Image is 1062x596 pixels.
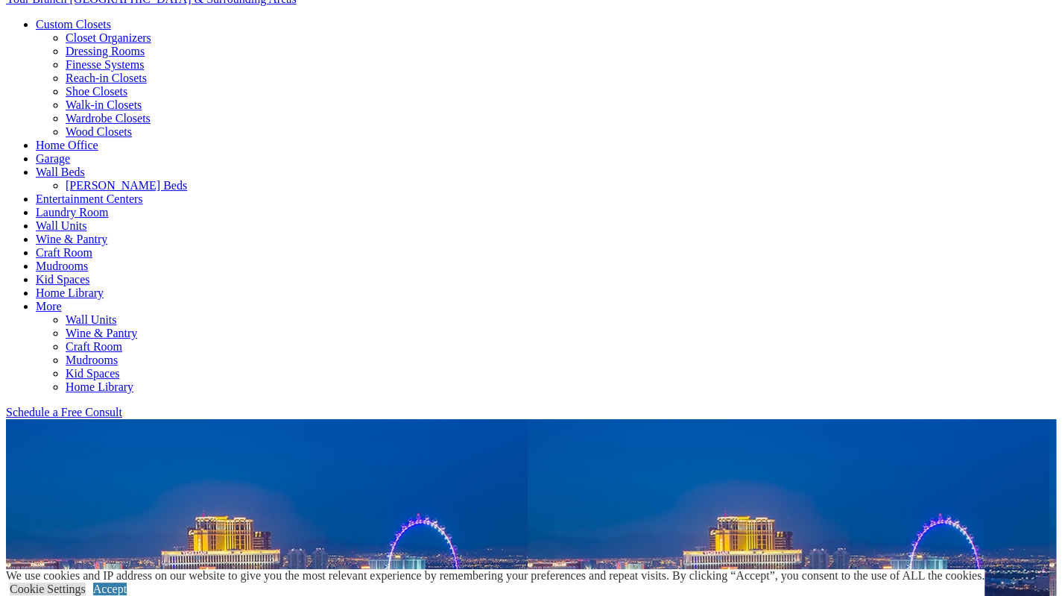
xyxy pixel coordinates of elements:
a: Kid Spaces [36,273,89,286]
a: Entertainment Centers [36,192,143,205]
a: Home Office [36,139,98,151]
a: Dressing Rooms [66,45,145,57]
a: Kid Spaces [66,367,119,380]
a: Wall Units [66,313,116,326]
a: Craft Room [66,340,122,353]
a: Craft Room [36,246,92,259]
a: More menu text will display only on big screen [36,300,62,313]
a: Laundry Room [36,206,108,219]
div: We use cookies and IP address on our website to give you the most relevant experience by remember... [6,569,984,583]
a: Wardrobe Closets [66,112,151,125]
a: Shoe Closets [66,85,127,98]
a: Wall Beds [36,166,85,178]
a: Wall Units [36,219,86,232]
a: Cookie Settings [10,583,86,595]
a: Home Library [36,286,104,299]
a: Wood Closets [66,125,132,138]
a: Home Library [66,380,133,393]
a: Schedule a Free Consult (opens a dropdown menu) [6,406,122,418]
a: Wine & Pantry [66,327,137,339]
a: Wine & Pantry [36,233,107,245]
a: Finesse Systems [66,58,144,71]
a: Walk-in Closets [66,98,142,111]
a: Accept [93,583,127,595]
a: Mudrooms [36,260,88,272]
a: Custom Closets [36,18,111,31]
a: Garage [36,152,70,165]
a: Reach-in Closets [66,72,147,84]
a: Closet Organizers [66,31,151,44]
a: Mudrooms [66,354,118,366]
a: [PERSON_NAME] Beds [66,179,187,192]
